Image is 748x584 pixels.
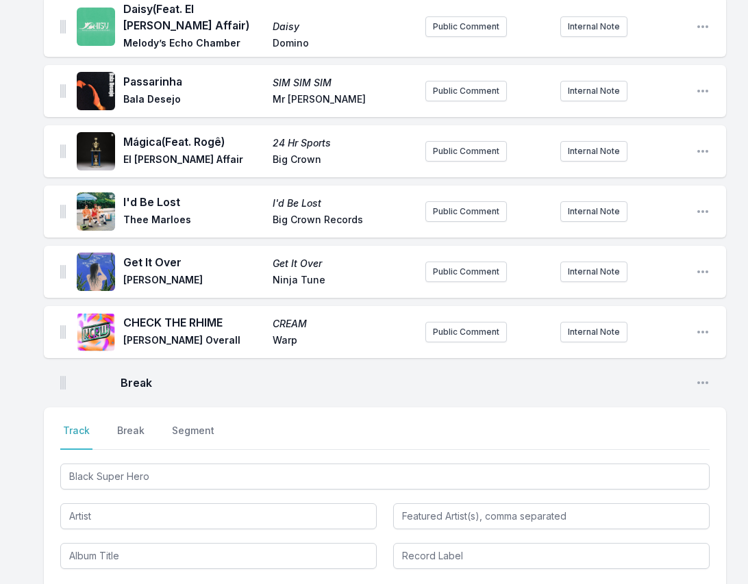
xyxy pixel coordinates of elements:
input: Artist [60,503,377,529]
span: Get It Over [273,257,414,270]
button: Internal Note [560,81,627,101]
span: CREAM [273,317,414,331]
img: Daisy [77,8,115,46]
span: Bala Desejo [123,92,264,109]
button: Internal Note [560,322,627,342]
button: Break [114,424,147,450]
span: SIM SIM SIM [273,76,414,90]
button: Open playlist item options [696,20,710,34]
span: Mágica (Feat. Rogê) [123,134,264,150]
button: Internal Note [560,16,627,37]
button: Open playlist item options [696,376,710,390]
span: Break [121,374,685,391]
span: Big Crown Records [273,213,414,229]
span: 24 Hr Sports [273,136,414,150]
input: Record Label [393,543,710,569]
button: Open playlist item options [696,265,710,279]
button: Open playlist item options [696,144,710,158]
img: 24 Hr Sports [77,132,115,170]
span: Passarinha [123,73,264,90]
img: CREAM [77,313,115,351]
button: Public Comment [425,16,507,37]
img: Drag Handle [60,20,66,34]
img: I'd Be Lost [77,192,115,231]
span: I'd Be Lost [123,194,264,210]
span: Mr [PERSON_NAME] [273,92,414,109]
span: Get It Over [123,254,264,270]
img: SIM SIM SIM [77,72,115,110]
span: [PERSON_NAME] [123,273,264,290]
span: Domino [273,36,414,53]
img: Get It Over [77,253,115,291]
span: Ninja Tune [273,273,414,290]
span: El [PERSON_NAME] Affair [123,153,264,169]
button: Open playlist item options [696,205,710,218]
img: Drag Handle [60,325,66,339]
button: Open playlist item options [696,325,710,339]
button: Public Comment [425,141,507,162]
span: [PERSON_NAME] Overall [123,333,264,350]
button: Public Comment [425,322,507,342]
button: Internal Note [560,141,627,162]
button: Public Comment [425,262,507,282]
span: Daisy [273,20,414,34]
button: Track [60,424,92,450]
span: I'd Be Lost [273,196,414,210]
button: Public Comment [425,81,507,101]
input: Featured Artist(s), comma separated [393,503,710,529]
span: CHECK THE RHIME [123,314,264,331]
button: Open playlist item options [696,84,710,98]
img: Drag Handle [60,144,66,158]
span: Daisy (Feat. El [PERSON_NAME] Affair) [123,1,264,34]
img: Drag Handle [60,376,66,390]
button: Segment [169,424,217,450]
span: Melody’s Echo Chamber [123,36,264,53]
input: Album Title [60,543,377,569]
img: Drag Handle [60,84,66,98]
button: Internal Note [560,262,627,282]
button: Public Comment [425,201,507,222]
img: Drag Handle [60,265,66,279]
span: Thee Marloes [123,213,264,229]
button: Internal Note [560,201,627,222]
img: Drag Handle [60,205,66,218]
input: Track Title [60,464,710,490]
span: Warp [273,333,414,350]
span: Big Crown [273,153,414,169]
